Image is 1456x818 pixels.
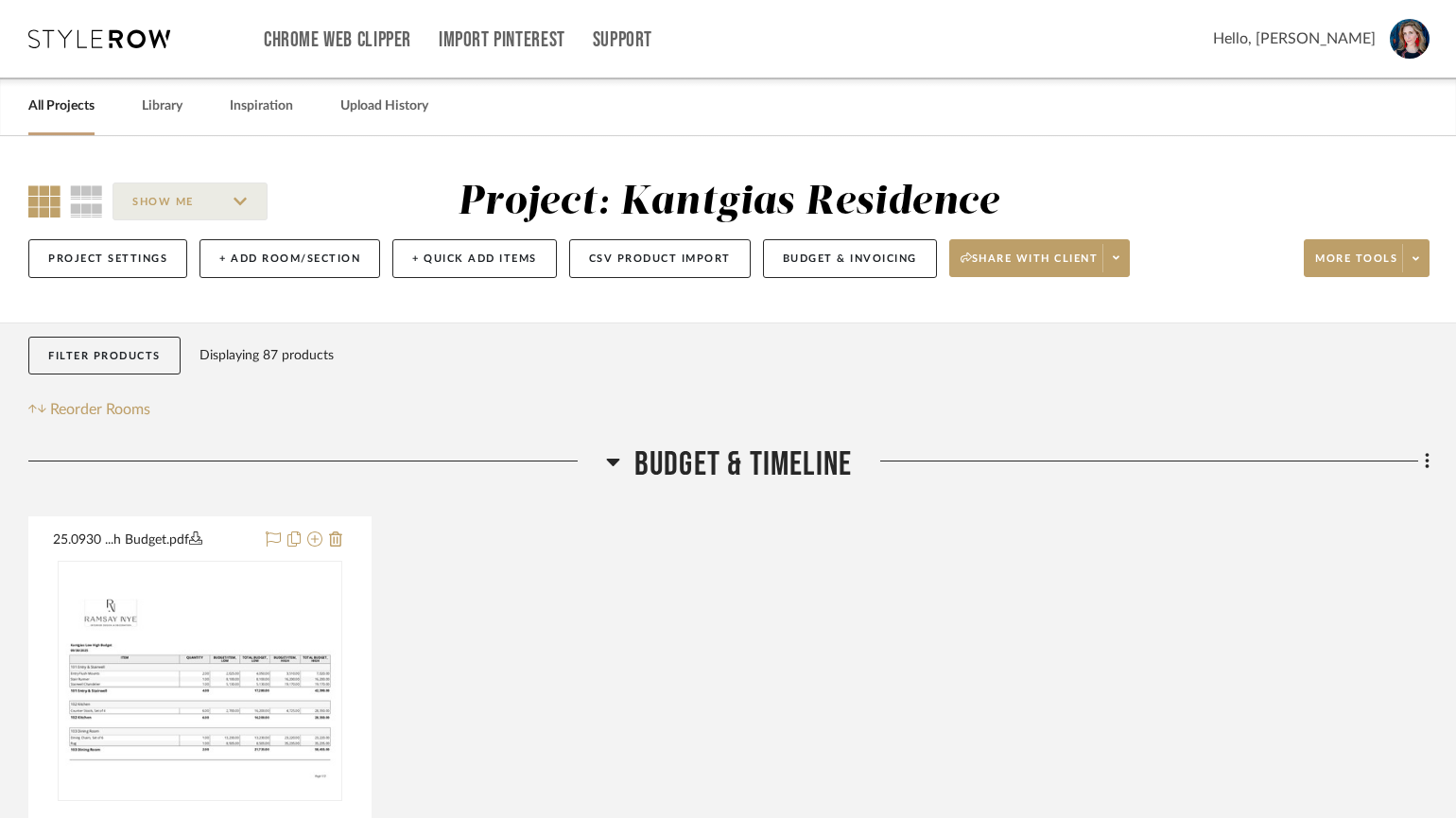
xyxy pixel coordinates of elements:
[961,252,1099,280] span: Share with client
[142,94,182,119] a: Library
[1304,239,1430,277] button: More tools
[199,337,334,374] div: Displaying 87 products
[1213,27,1376,50] span: Hello, [PERSON_NAME]
[264,32,411,48] a: Chrome Web Clipper
[569,239,751,278] button: CSV Product Import
[1315,252,1397,280] span: More tools
[28,239,187,278] button: Project Settings
[340,94,428,119] a: Upload History
[199,239,380,278] button: + Add Room/Section
[28,337,181,375] button: Filter Products
[53,529,254,551] button: 25.0930 ...h Budget.pdf
[949,239,1131,277] button: Share with client
[634,444,852,485] span: Budget & Timeline
[458,183,999,222] div: Project: Kantgias Residence
[763,239,937,278] button: Budget & Invoicing
[593,32,652,48] a: Support
[50,398,150,421] span: Reorder Rooms
[28,94,95,119] a: All Projects
[392,239,557,278] button: + Quick Add Items
[230,94,293,119] a: Inspiration
[28,398,150,421] button: Reorder Rooms
[439,32,565,48] a: Import Pinterest
[1390,19,1430,59] img: avatar
[60,573,340,790] img: 25.0930 Low High Budget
